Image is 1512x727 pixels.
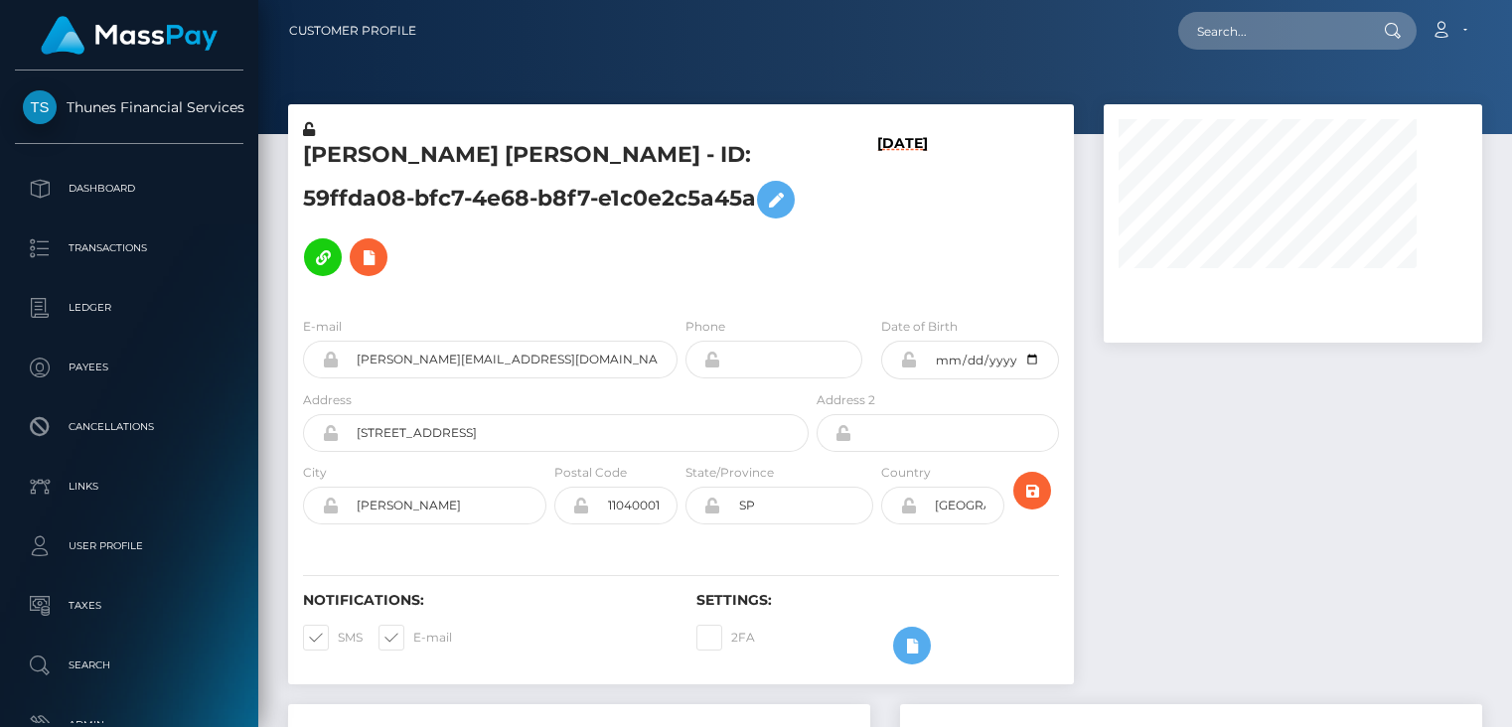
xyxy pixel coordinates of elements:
[15,641,243,690] a: Search
[15,283,243,333] a: Ledger
[23,651,235,680] p: Search
[685,464,774,482] label: State/Province
[303,625,363,651] label: SMS
[303,391,352,409] label: Address
[15,581,243,631] a: Taxes
[696,592,1060,609] h6: Settings:
[303,464,327,482] label: City
[303,592,667,609] h6: Notifications:
[303,140,798,286] h5: [PERSON_NAME] [PERSON_NAME] - ID: 59ffda08-bfc7-4e68-b8f7-e1c0e2c5a45a
[23,90,57,124] img: Thunes Financial Services
[23,174,235,204] p: Dashboard
[15,164,243,214] a: Dashboard
[15,98,243,116] span: Thunes Financial Services
[877,135,928,293] h6: [DATE]
[1178,12,1365,50] input: Search...
[23,353,235,382] p: Payees
[881,318,958,336] label: Date of Birth
[15,462,243,511] a: Links
[23,531,235,561] p: User Profile
[303,318,342,336] label: E-mail
[23,472,235,502] p: Links
[817,391,875,409] label: Address 2
[15,223,243,273] a: Transactions
[23,591,235,621] p: Taxes
[23,233,235,263] p: Transactions
[23,293,235,323] p: Ledger
[41,16,218,55] img: MassPay Logo
[696,625,755,651] label: 2FA
[685,318,725,336] label: Phone
[15,402,243,452] a: Cancellations
[23,412,235,442] p: Cancellations
[15,343,243,392] a: Payees
[554,464,627,482] label: Postal Code
[881,464,931,482] label: Country
[289,10,416,52] a: Customer Profile
[15,521,243,571] a: User Profile
[378,625,452,651] label: E-mail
